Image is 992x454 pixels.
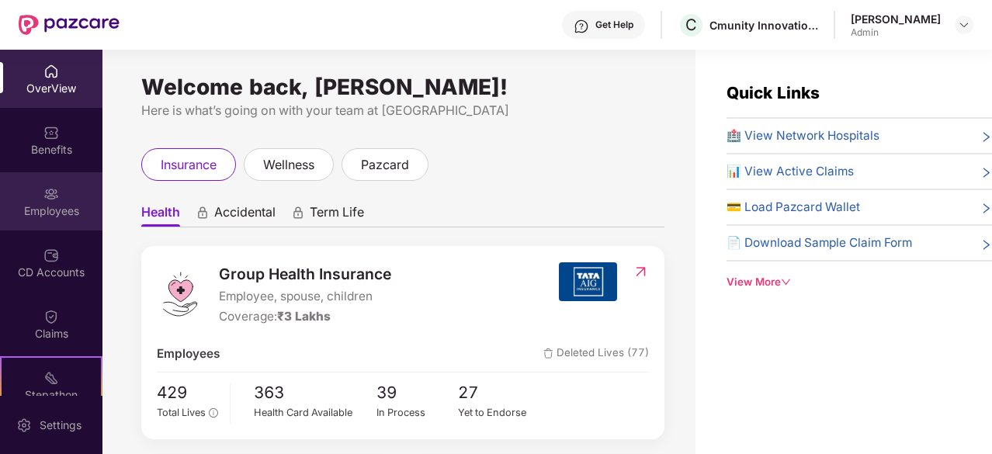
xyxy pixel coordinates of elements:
[685,16,697,34] span: C
[209,408,217,417] span: info-circle
[263,155,314,175] span: wellness
[141,101,664,120] div: Here is what’s going on with your team at [GEOGRAPHIC_DATA]
[310,204,364,227] span: Term Life
[161,155,217,175] span: insurance
[727,83,820,102] span: Quick Links
[727,274,992,290] div: View More
[727,198,860,217] span: 💳 Load Pazcard Wallet
[980,201,992,217] span: right
[141,204,180,227] span: Health
[214,204,276,227] span: Accidental
[19,15,120,35] img: New Pazcare Logo
[43,64,59,79] img: svg+xml;base64,PHN2ZyBpZD0iSG9tZSIgeG1sbnM9Imh0dHA6Ly93d3cudzMub3JnLzIwMDAvc3ZnIiB3aWR0aD0iMjAiIG...
[43,125,59,140] img: svg+xml;base64,PHN2ZyBpZD0iQmVuZWZpdHMiIHhtbG5zPSJodHRwOi8vd3d3LnczLm9yZy8yMDAwL3N2ZyIgd2lkdGg9Ij...
[376,405,459,421] div: In Process
[633,264,649,279] img: RedirectIcon
[254,405,376,421] div: Health Card Available
[543,348,553,359] img: deleteIcon
[196,206,210,220] div: animation
[157,407,206,418] span: Total Lives
[141,81,664,93] div: Welcome back, [PERSON_NAME]!
[376,380,459,406] span: 39
[559,262,617,301] img: insurerIcon
[958,19,970,31] img: svg+xml;base64,PHN2ZyBpZD0iRHJvcGRvd24tMzJ4MzIiIHhtbG5zPSJodHRwOi8vd3d3LnczLm9yZy8yMDAwL3N2ZyIgd2...
[361,155,409,175] span: pazcard
[980,130,992,145] span: right
[16,418,32,433] img: svg+xml;base64,PHN2ZyBpZD0iU2V0dGluZy0yMHgyMCIgeG1sbnM9Imh0dHA6Ly93d3cudzMub3JnLzIwMDAvc3ZnIiB3aW...
[291,206,305,220] div: animation
[727,234,912,252] span: 📄 Download Sample Claim Form
[543,345,649,363] span: Deleted Lives (77)
[254,380,376,406] span: 363
[157,345,220,363] span: Employees
[458,380,540,406] span: 27
[458,405,540,421] div: Yet to Endorse
[219,307,391,326] div: Coverage:
[709,18,818,33] div: Cmunity Innovations Private Limited
[851,26,941,39] div: Admin
[157,271,203,317] img: logo
[727,162,854,181] span: 📊 View Active Claims
[219,287,391,306] span: Employee, spouse, children
[595,19,633,31] div: Get Help
[980,165,992,181] span: right
[43,370,59,386] img: svg+xml;base64,PHN2ZyB4bWxucz0iaHR0cDovL3d3dy53My5vcmcvMjAwMC9zdmciIHdpZHRoPSIyMSIgaGVpZ2h0PSIyMC...
[727,126,879,145] span: 🏥 View Network Hospitals
[2,387,101,403] div: Stepathon
[35,418,86,433] div: Settings
[43,248,59,263] img: svg+xml;base64,PHN2ZyBpZD0iQ0RfQWNjb3VudHMiIGRhdGEtbmFtZT0iQ0QgQWNjb3VudHMiIHhtbG5zPSJodHRwOi8vd3...
[781,277,791,287] span: down
[219,262,391,286] span: Group Health Insurance
[43,186,59,202] img: svg+xml;base64,PHN2ZyBpZD0iRW1wbG95ZWVzIiB4bWxucz0iaHR0cDovL3d3dy53My5vcmcvMjAwMC9zdmciIHdpZHRoPS...
[157,380,218,406] span: 429
[277,309,331,324] span: ₹3 Lakhs
[980,237,992,252] span: right
[43,309,59,324] img: svg+xml;base64,PHN2ZyBpZD0iQ2xhaW0iIHhtbG5zPSJodHRwOi8vd3d3LnczLm9yZy8yMDAwL3N2ZyIgd2lkdGg9IjIwIi...
[851,12,941,26] div: [PERSON_NAME]
[574,19,589,34] img: svg+xml;base64,PHN2ZyBpZD0iSGVscC0zMngzMiIgeG1sbnM9Imh0dHA6Ly93d3cudzMub3JnLzIwMDAvc3ZnIiB3aWR0aD...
